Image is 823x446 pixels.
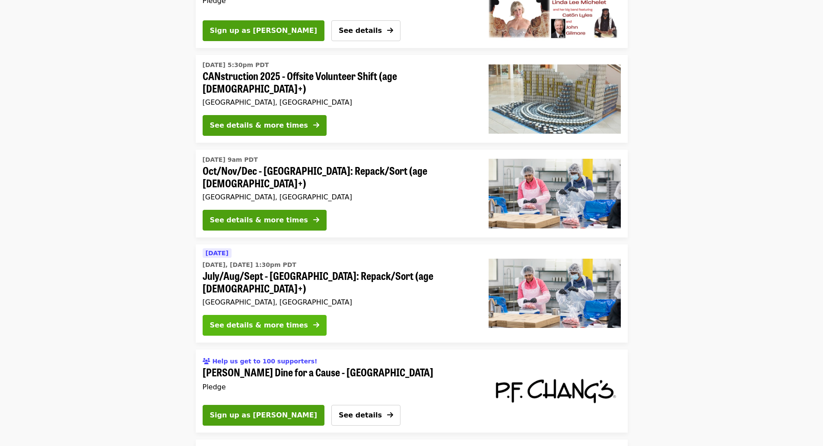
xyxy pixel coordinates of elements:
[203,155,258,164] time: [DATE] 9am PDT
[313,121,319,129] i: arrow-right icon
[203,164,475,189] span: Oct/Nov/Dec - [GEOGRAPHIC_DATA]: Repack/Sort (age [DEMOGRAPHIC_DATA]+)
[203,70,475,95] span: CANstruction 2025 - Offsite Volunteer Shift (age [DEMOGRAPHIC_DATA]+)
[196,244,628,343] a: See details for "July/Aug/Sept - Beaverton: Repack/Sort (age 10+)"
[196,55,628,143] a: See details for "CANstruction 2025 - Offsite Volunteer Shift (age 16+)"
[210,120,308,131] div: See details & more times
[203,405,324,426] button: Sign up as [PERSON_NAME]
[203,270,475,295] span: July/Aug/Sept - [GEOGRAPHIC_DATA]: Repack/Sort (age [DEMOGRAPHIC_DATA]+)
[203,383,226,391] span: Pledge
[210,410,317,420] span: Sign up as [PERSON_NAME]
[331,405,400,426] button: See details
[489,64,621,134] img: CANstruction 2025 - Offsite Volunteer Shift (age 16+) organized by Oregon Food Bank
[210,26,317,36] span: Sign up as [PERSON_NAME]
[206,250,229,257] span: [DATE]
[203,353,468,396] a: See details for "PF Chang's Dine for a Cause - Hillsboro"
[203,61,269,70] time: [DATE] 5:30pm PDT
[203,20,324,41] button: Sign up as [PERSON_NAME]
[387,26,393,35] i: arrow-right icon
[313,216,319,224] i: arrow-right icon
[387,411,393,419] i: arrow-right icon
[482,350,628,433] a: PF Chang's Dine for a Cause - Hillsboro
[196,150,628,237] a: See details for "Oct/Nov/Dec - Beaverton: Repack/Sort (age 10+)"
[203,98,475,106] div: [GEOGRAPHIC_DATA], [GEOGRAPHIC_DATA]
[212,358,317,365] span: Help us get to 100 supporters!
[489,159,621,228] img: Oct/Nov/Dec - Beaverton: Repack/Sort (age 10+) organized by Oregon Food Bank
[331,20,400,41] button: See details
[339,411,382,419] span: See details
[210,320,308,330] div: See details & more times
[203,193,475,201] div: [GEOGRAPHIC_DATA], [GEOGRAPHIC_DATA]
[210,215,308,225] div: See details & more times
[203,366,468,379] span: [PERSON_NAME] Dine for a Cause - [GEOGRAPHIC_DATA]
[313,321,319,329] i: arrow-right icon
[203,260,296,270] time: [DATE], [DATE] 1:30pm PDT
[489,356,621,426] img: PF Chang's Dine for a Cause - Hillsboro organized by Oregon Food Bank
[203,115,327,136] button: See details & more times
[339,26,382,35] span: See details
[203,315,327,336] button: See details & more times
[203,358,210,365] i: users icon
[489,259,621,328] img: July/Aug/Sept - Beaverton: Repack/Sort (age 10+) organized by Oregon Food Bank
[203,298,475,306] div: [GEOGRAPHIC_DATA], [GEOGRAPHIC_DATA]
[203,210,327,231] button: See details & more times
